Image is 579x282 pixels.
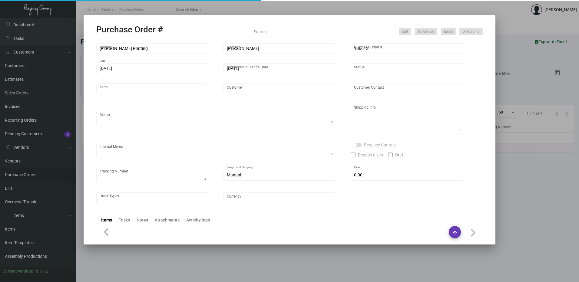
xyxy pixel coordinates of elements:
[441,28,456,35] button: Email
[418,29,434,34] span: Download
[186,217,210,223] div: Activity logs
[227,172,241,177] span: Manual
[395,151,405,159] span: Draft
[462,29,480,34] span: Direct ship
[364,141,396,149] span: Regency Contact
[155,217,180,223] div: Attachments
[415,28,437,35] button: Download
[2,268,33,274] div: Current version:
[137,217,148,223] div: Notes
[459,28,483,35] button: Direct ship
[119,217,130,223] div: Tasks
[402,29,408,34] span: Edit
[96,25,163,35] h2: Purchase Order #
[101,217,112,223] div: Items
[399,28,411,35] button: Edit
[444,29,453,34] span: Email
[36,268,48,274] div: 0.51.2
[358,151,383,159] span: Deposit given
